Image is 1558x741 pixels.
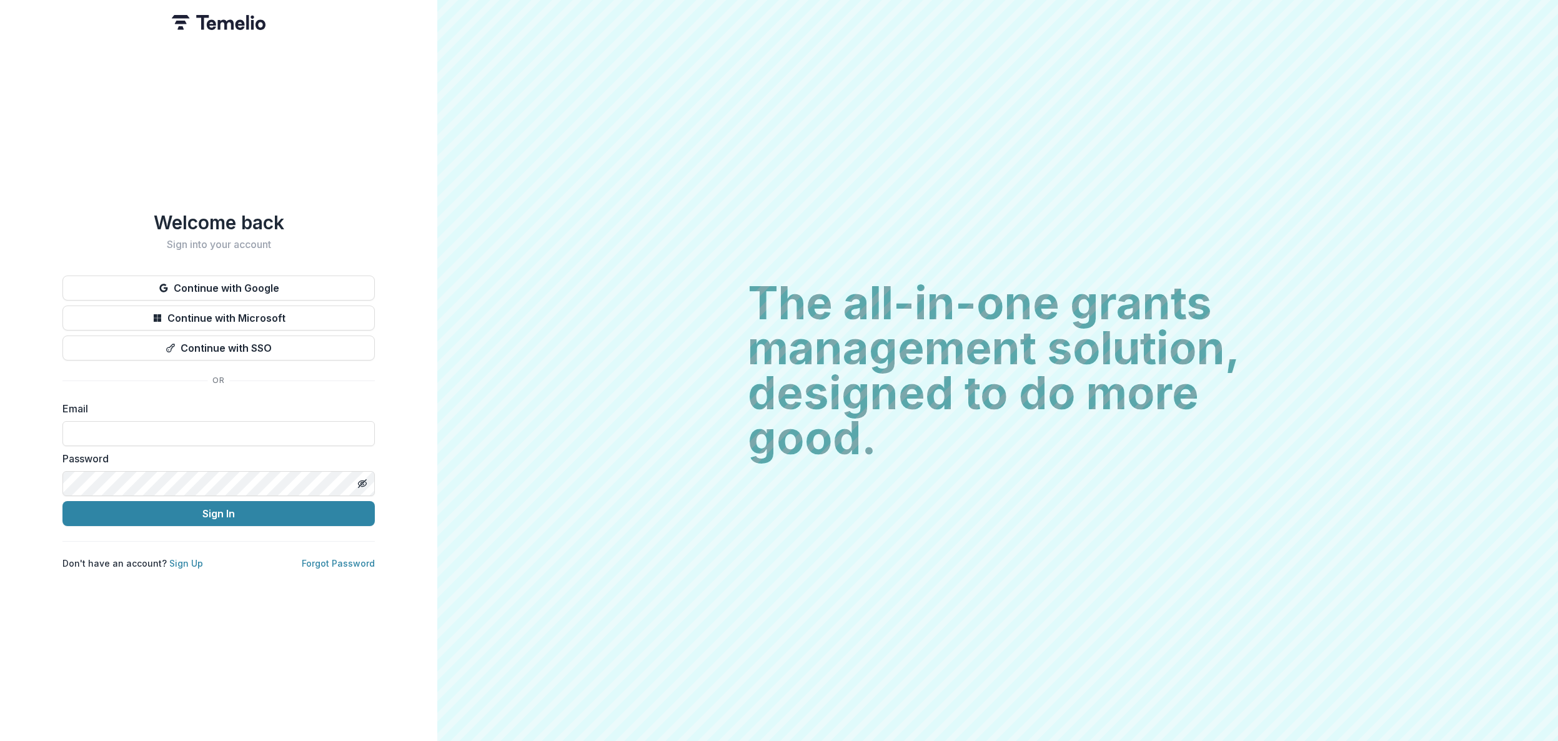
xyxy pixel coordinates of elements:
a: Forgot Password [302,558,375,569]
label: Password [62,451,367,466]
button: Continue with SSO [62,336,375,361]
button: Toggle password visibility [352,474,372,494]
button: Continue with Google [62,276,375,301]
h2: Sign into your account [62,239,375,251]
button: Sign In [62,501,375,526]
p: Don't have an account? [62,557,203,570]
a: Sign Up [169,558,203,569]
img: Temelio [172,15,265,30]
button: Continue with Microsoft [62,306,375,331]
label: Email [62,401,367,416]
h1: Welcome back [62,211,375,234]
